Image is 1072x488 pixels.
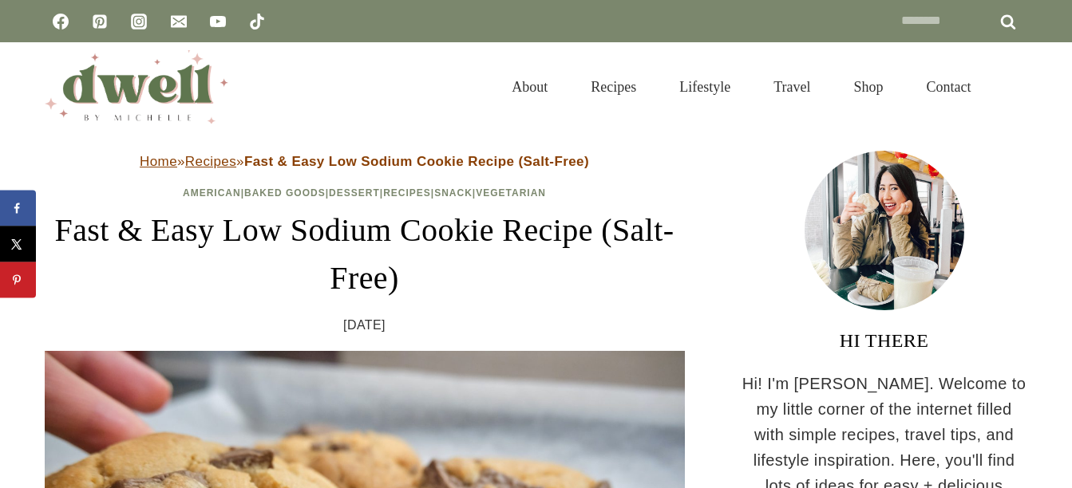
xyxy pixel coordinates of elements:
[163,6,195,37] a: Email
[45,207,685,302] h1: Fast & Easy Low Sodium Cookie Recipe (Salt-Free)
[383,187,431,199] a: Recipes
[569,61,658,113] a: Recipes
[905,61,993,113] a: Contact
[490,61,569,113] a: About
[185,154,236,169] a: Recipes
[741,326,1028,355] h3: HI THERE
[183,187,241,199] a: American
[123,6,155,37] a: Instagram
[343,315,386,336] time: [DATE]
[434,187,473,199] a: Snack
[244,187,326,199] a: Baked Goods
[1001,73,1028,100] button: View Search Form
[832,61,904,113] a: Shop
[329,187,380,199] a: Dessert
[45,6,77,37] a: Facebook
[658,61,752,113] a: Lifestyle
[45,50,228,124] img: DWELL by michelle
[84,6,116,37] a: Pinterest
[140,154,177,169] a: Home
[244,154,589,169] strong: Fast & Easy Low Sodium Cookie Recipe (Salt-Free)
[476,187,546,199] a: Vegetarian
[490,61,992,113] nav: Primary Navigation
[752,61,832,113] a: Travel
[183,187,546,199] span: | | | | |
[202,6,234,37] a: YouTube
[140,154,589,169] span: » »
[241,6,273,37] a: TikTok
